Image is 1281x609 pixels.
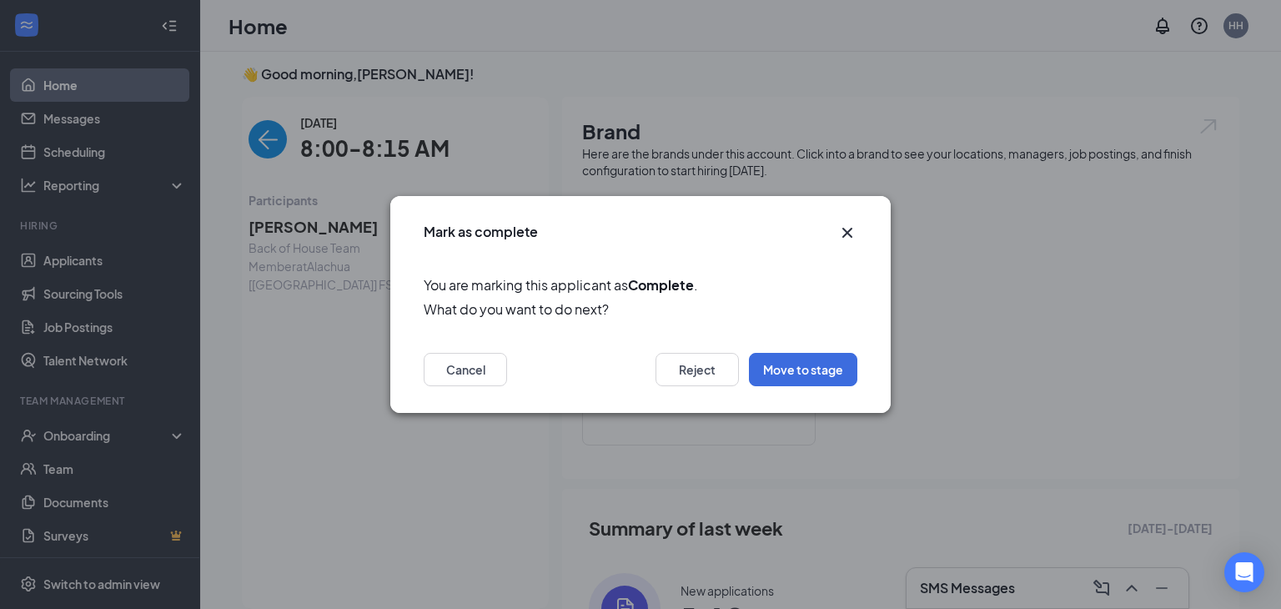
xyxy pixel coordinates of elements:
b: Complete [628,276,694,294]
h3: Mark as complete [424,223,538,241]
button: Close [837,223,857,243]
span: You are marking this applicant as . [424,274,857,295]
svg: Cross [837,223,857,243]
button: Move to stage [749,353,857,386]
button: Reject [656,353,739,386]
button: Cancel [424,353,507,386]
div: Open Intercom Messenger [1224,552,1264,592]
span: What do you want to do next? [424,299,857,320]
